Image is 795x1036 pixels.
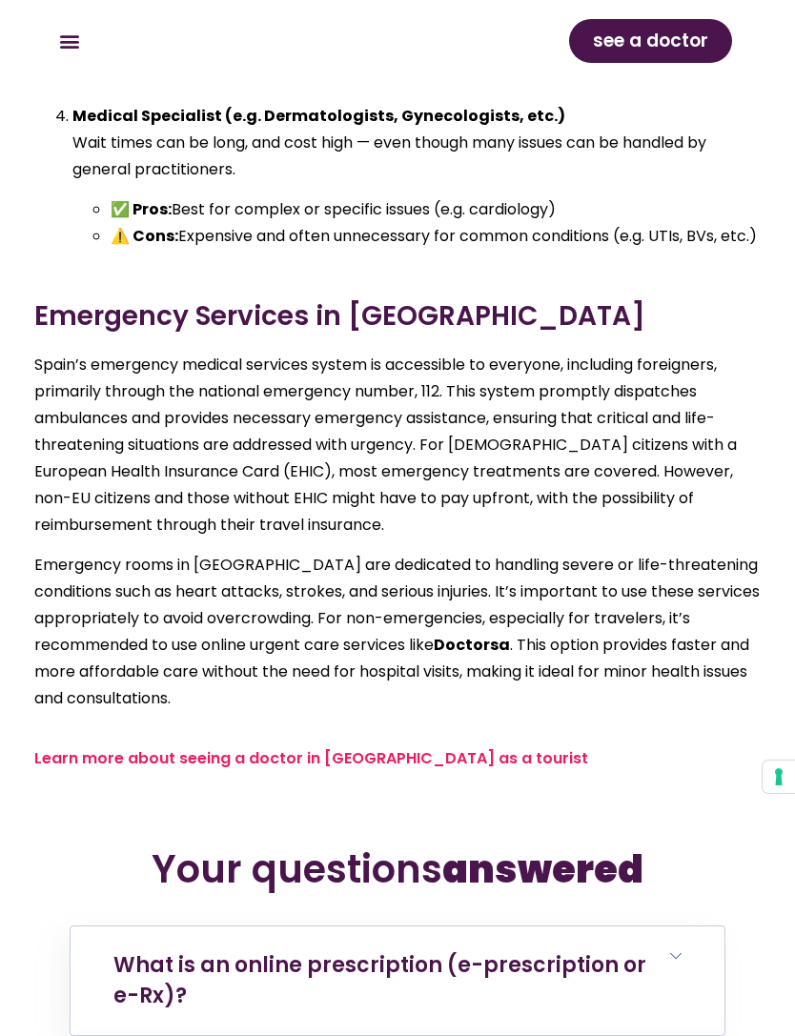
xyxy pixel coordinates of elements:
p: Wait times can be long, and cost high — even though many issues can be handled by general practit... [72,103,761,183]
li: Expensive and often unnecessary for common conditions (e.g. UTIs, BVs, etc.) [111,223,761,250]
p: Spain’s emergency medical services system is accessible to everyone, including foreigners, primar... [34,352,761,538]
strong: ✅ Pros: [111,198,172,220]
p: Emergency rooms in [GEOGRAPHIC_DATA] are dedicated to handling severe or life-threatening conditi... [34,552,761,712]
a: What is an online prescription (e-prescription or e-Rx)? [113,950,646,1010]
strong: Doctorsa [434,634,510,656]
h2: Your questions [70,846,725,892]
strong: ⚠️ Cons: [111,225,178,247]
a: see a doctor [569,19,732,63]
button: Your consent preferences for tracking technologies [763,761,795,793]
div: Menu Toggle [53,26,85,57]
b: answered [442,843,643,896]
li: Best for complex or specific issues (e.g. cardiology) [111,196,761,223]
h6: What is an online prescription (e-prescription or e-Rx)? [71,926,724,1035]
a: Learn more about seeing a doctor in [GEOGRAPHIC_DATA] as a tourist [34,747,588,769]
span: see a doctor [593,26,708,56]
strong: Medical Specialist (e.g. Dermatologists, Gynecologists, etc.) [72,105,565,127]
h3: Emergency Services in [GEOGRAPHIC_DATA] [34,296,761,336]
